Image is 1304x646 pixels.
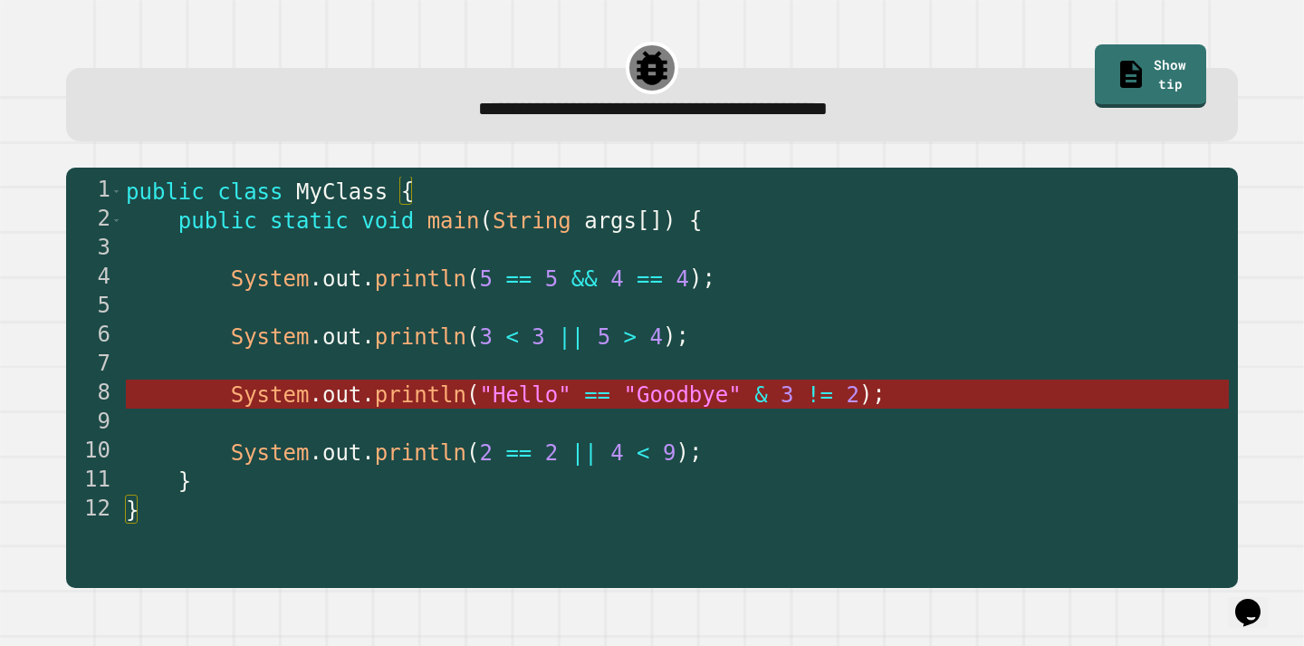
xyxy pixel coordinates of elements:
span: & [754,382,767,408]
span: "Goodbye" [624,382,742,408]
div: 9 [66,409,122,438]
span: class [217,179,283,205]
span: Toggle code folding, rows 2 through 11 [111,206,121,235]
div: 4 [66,264,122,293]
span: static [270,208,349,234]
span: System [231,266,310,292]
span: == [505,440,532,466]
span: out [322,440,361,466]
span: == [637,266,663,292]
span: "Hello" [480,382,571,408]
div: 2 [66,206,122,235]
span: == [505,266,532,292]
div: 11 [66,467,122,496]
span: main [427,208,480,234]
span: out [322,382,361,408]
span: args [584,208,637,234]
span: println [375,324,466,350]
span: println [375,266,466,292]
span: String [493,208,571,234]
span: 5 [598,324,610,350]
span: 2 [846,382,858,408]
a: Show tip [1095,44,1205,108]
div: 7 [66,351,122,380]
span: == [584,382,610,408]
span: != [807,382,833,408]
span: System [231,382,310,408]
span: out [322,266,361,292]
span: System [231,440,310,466]
span: 3 [532,324,544,350]
div: 5 [66,293,122,322]
span: 2 [480,440,493,466]
span: 3 [781,382,793,408]
div: 6 [66,322,122,351]
span: < [637,440,649,466]
span: void [361,208,414,234]
div: 12 [66,496,122,525]
span: MyClass [296,179,388,205]
span: System [231,324,310,350]
span: 4 [676,266,688,292]
span: || [571,440,598,466]
span: || [558,324,584,350]
span: 5 [545,266,558,292]
span: 3 [480,324,493,350]
span: public [126,179,205,205]
span: && [571,266,598,292]
span: > [624,324,637,350]
span: 4 [650,324,663,350]
div: 10 [66,438,122,467]
span: < [505,324,518,350]
span: println [375,440,466,466]
span: 4 [610,440,623,466]
span: Toggle code folding, rows 1 through 12 [111,177,121,206]
span: println [375,382,466,408]
span: out [322,324,361,350]
iframe: chat widget [1228,574,1286,628]
span: 9 [663,440,676,466]
span: 2 [545,440,558,466]
span: 5 [480,266,493,292]
div: 1 [66,177,122,206]
div: 8 [66,380,122,409]
div: 3 [66,235,122,264]
span: 4 [610,266,623,292]
span: public [178,208,257,234]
